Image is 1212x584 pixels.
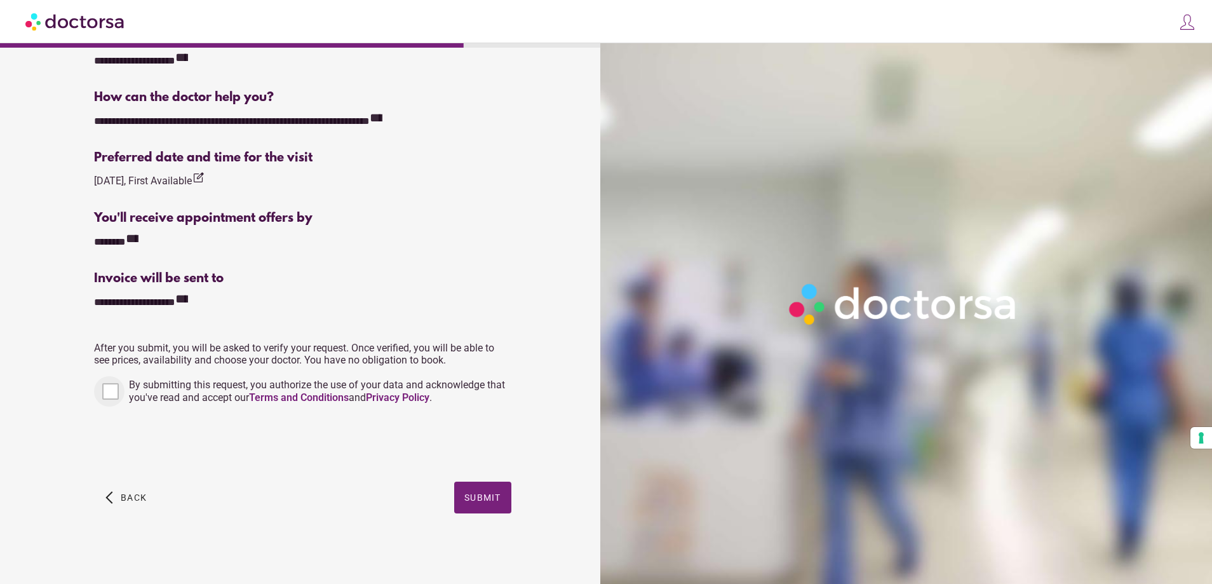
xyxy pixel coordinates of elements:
[1190,427,1212,449] button: Your consent preferences for tracking technologies
[454,482,511,513] button: Submit
[94,151,511,165] div: Preferred date and time for the visit
[249,391,349,404] a: Terms and Conditions
[464,492,501,503] span: Submit
[94,342,511,366] p: After you submit, you will be asked to verify your request. Once verified, you will be able to se...
[192,172,205,184] i: edit_square
[366,391,429,404] a: Privacy Policy
[94,271,511,286] div: Invoice will be sent to
[94,172,205,189] div: [DATE], First Available
[94,90,511,105] div: How can the doctor help you?
[100,482,152,513] button: arrow_back_ios Back
[1178,13,1196,31] img: icons8-customer-100.png
[783,277,1025,331] img: Logo-Doctorsa-trans-White-partial-flat.png
[94,211,511,226] div: You'll receive appointment offers by
[129,379,505,404] span: By submitting this request, you authorize the use of your data and acknowledge that you've read a...
[94,419,287,469] iframe: reCAPTCHA
[121,492,147,503] span: Back
[25,7,126,36] img: Doctorsa.com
